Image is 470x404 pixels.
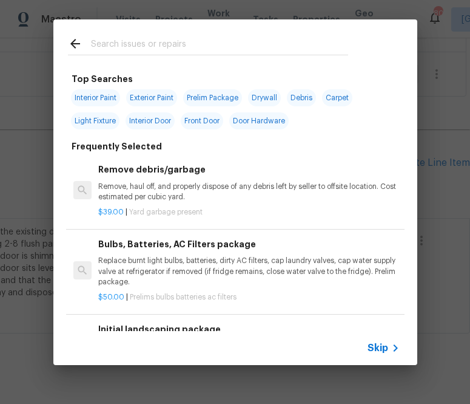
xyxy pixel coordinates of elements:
span: Interior Door [126,112,175,129]
h6: Remove debris/garbage [98,163,399,176]
span: Debris [287,89,316,106]
span: Door Hardware [229,112,289,129]
h6: Initial landscaping package [98,323,399,336]
span: Carpet [322,89,352,106]
span: Drywall [248,89,281,106]
span: Prelims bulbs batteries ac filters [130,293,237,301]
input: Search issues or repairs [91,36,348,55]
p: | [98,207,399,217]
span: Yard garbage present [129,208,203,216]
p: | [98,292,399,303]
span: Exterior Paint [126,89,177,106]
h6: Bulbs, Batteries, AC Filters package [98,238,399,251]
span: $39.00 [98,208,124,216]
h6: Frequently Selected [72,140,162,153]
span: Light Fixture [71,112,119,129]
p: Replace burnt light bulbs, batteries, dirty AC filters, cap laundry valves, cap water supply valv... [98,256,399,287]
span: Front Door [181,112,223,129]
h6: Top Searches [72,72,133,86]
span: Skip [368,342,388,354]
span: Prelim Package [183,89,242,106]
p: Remove, haul off, and properly dispose of any debris left by seller to offsite location. Cost est... [98,182,399,202]
span: Interior Paint [71,89,120,106]
span: $50.00 [98,293,124,301]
